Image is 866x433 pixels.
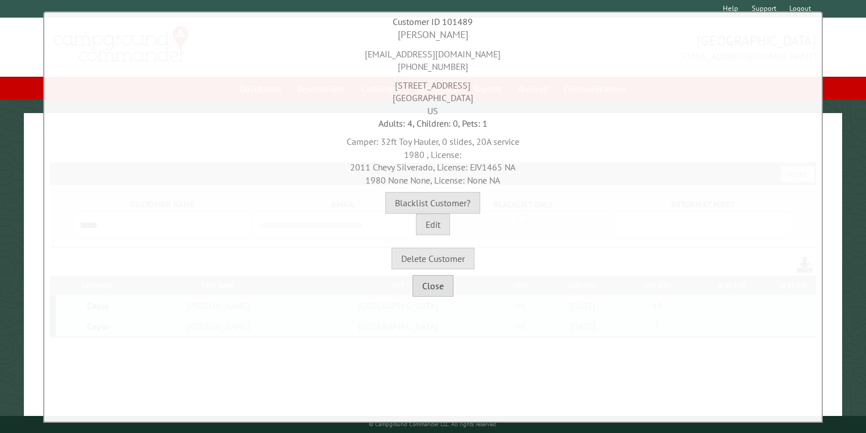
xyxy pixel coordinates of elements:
[365,174,500,186] span: 1980 None None, License: None NA
[47,42,819,73] div: [EMAIL_ADDRESS][DOMAIN_NAME] [PHONE_NUMBER]
[47,28,819,42] div: [PERSON_NAME]
[404,149,461,160] span: 1980 , License:
[369,420,497,428] small: © Campground Commander LLC. All rights reserved.
[47,73,819,117] div: [STREET_ADDRESS] [GEOGRAPHIC_DATA] US
[350,161,515,173] span: 2011 Chevy Silverado, License: EJV1465 NA
[413,275,453,297] button: Close
[385,192,480,214] button: Blacklist Customer?
[47,130,819,186] div: Camper: 32ft Toy Hauler, 0 slides, 20A service
[392,248,474,269] button: Delete Customer
[416,214,450,235] button: Edit
[47,117,819,130] div: Adults: 4, Children: 0, Pets: 1
[47,15,819,28] div: Customer ID 101489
